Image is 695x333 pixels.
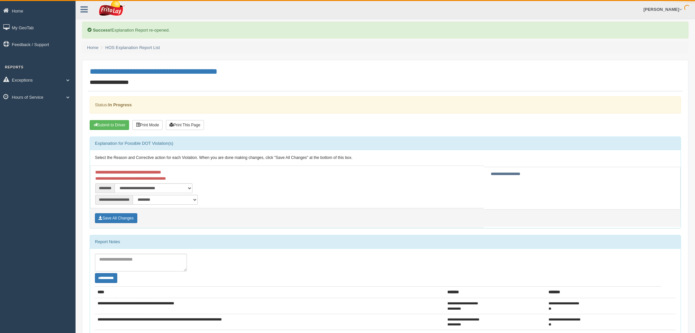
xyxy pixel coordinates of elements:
[105,45,160,50] a: HOS Explanation Report List
[87,45,99,50] a: Home
[90,150,681,166] div: Select the Reason and Corrective action for each Violation. When you are done making changes, cli...
[93,28,112,33] b: Success!
[166,120,204,130] button: Print This Page
[95,273,117,283] button: Change Filter Options
[90,235,681,248] div: Report Notes
[90,96,681,113] div: Status:
[108,102,132,107] strong: In Progress
[95,213,137,223] button: Save
[90,137,681,150] div: Explanation for Possible DOT Violation(s)
[132,120,163,130] button: Print Mode
[90,120,129,130] button: Submit To Driver
[82,22,688,38] div: Explanation Report re-opened.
